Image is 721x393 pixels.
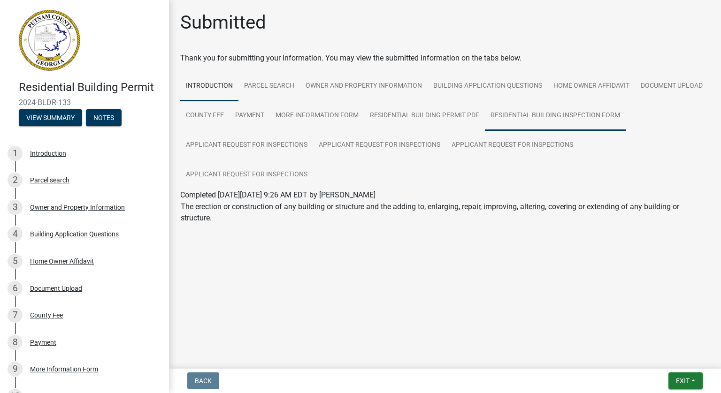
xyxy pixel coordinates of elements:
div: Home Owner Affidavit [30,258,94,265]
div: 7 [8,308,23,323]
div: Owner and Property Information [30,204,125,211]
div: 9 [8,362,23,377]
button: Notes [86,109,122,126]
h4: Residential Building Permit [19,81,161,94]
h1: Submitted [180,11,266,34]
div: Thank you for submitting your information. You may view the submitted information on the tabs below. [180,53,710,64]
div: Document Upload [30,285,82,292]
a: Payment [230,101,270,131]
div: 6 [8,281,23,296]
span: Exit [676,377,690,385]
button: View Summary [19,109,82,126]
span: Completed [DATE][DATE] 9:26 AM EDT by [PERSON_NAME] [180,190,376,199]
div: 8 [8,335,23,350]
span: Back [195,377,212,385]
div: Payment [30,339,56,346]
span: 2024-BLDR-133 [19,98,150,107]
div: Parcel search [30,177,69,183]
div: Building Application Questions [30,231,119,237]
div: 5 [8,254,23,269]
a: More Information Form [270,101,364,131]
a: Document Upload [635,71,708,101]
a: Residential Building Permit PDF [364,101,485,131]
a: Applicant Request for Inspections [313,130,446,160]
a: Owner and Property Information [300,71,428,101]
div: 3 [8,200,23,215]
div: 1 [8,146,23,161]
a: Residential Building Inspection Form [485,101,626,131]
button: Exit [668,372,703,389]
a: Applicant Request for Inspections [180,130,313,160]
div: Introduction [30,150,66,157]
div: More Information Form [30,366,98,372]
a: Home Owner Affidavit [548,71,635,101]
img: Putnam County, Georgia [19,10,80,71]
wm-modal-confirm: Summary [19,114,82,122]
button: Back [187,372,219,389]
div: County Fee [30,312,63,318]
td: The erection or construction of any building or structure and the adding to, enlarging, repair, i... [180,201,710,224]
a: County Fee [180,101,230,131]
div: 4 [8,227,23,242]
a: Introduction [180,71,238,101]
a: Applicant Request for Inspections [446,130,579,160]
div: 2 [8,173,23,188]
a: Applicant Request for Inspections [180,160,313,190]
a: Building Application Questions [428,71,548,101]
wm-modal-confirm: Notes [86,114,122,122]
a: Parcel search [238,71,300,101]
